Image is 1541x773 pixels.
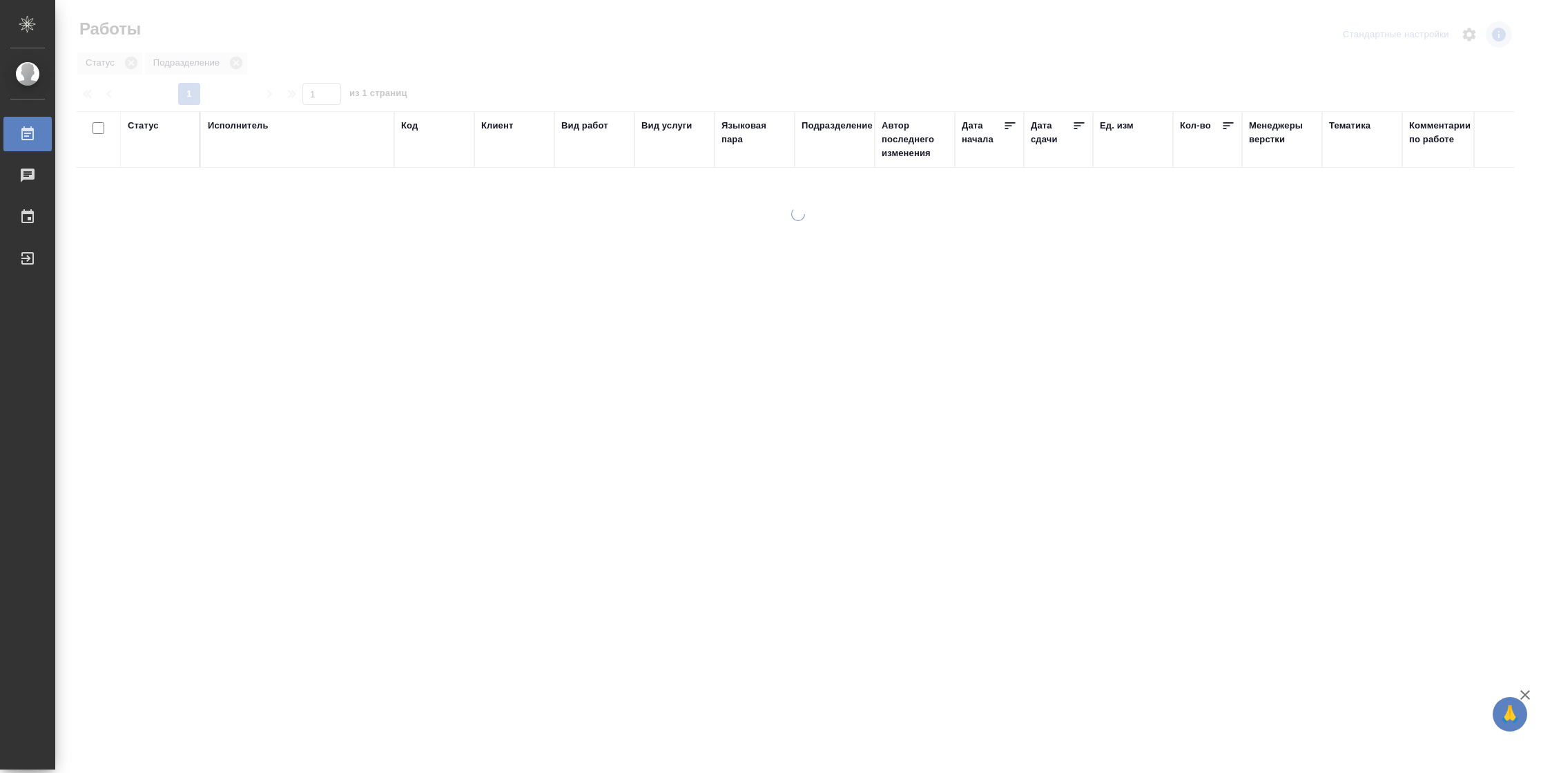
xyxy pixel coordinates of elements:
[561,119,608,133] div: Вид работ
[401,119,418,133] div: Код
[962,119,1003,146] div: Дата начала
[1180,119,1211,133] div: Кол-во
[882,119,948,160] div: Автор последнего изменения
[1329,119,1370,133] div: Тематика
[1249,119,1315,146] div: Менеджеры верстки
[1493,697,1527,732] button: 🙏
[1498,700,1522,729] span: 🙏
[481,119,513,133] div: Клиент
[641,119,692,133] div: Вид услуги
[128,119,159,133] div: Статус
[1100,119,1134,133] div: Ед. изм
[1031,119,1072,146] div: Дата сдачи
[208,119,269,133] div: Исполнитель
[802,119,873,133] div: Подразделение
[721,119,788,146] div: Языковая пара
[1409,119,1475,146] div: Комментарии по работе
